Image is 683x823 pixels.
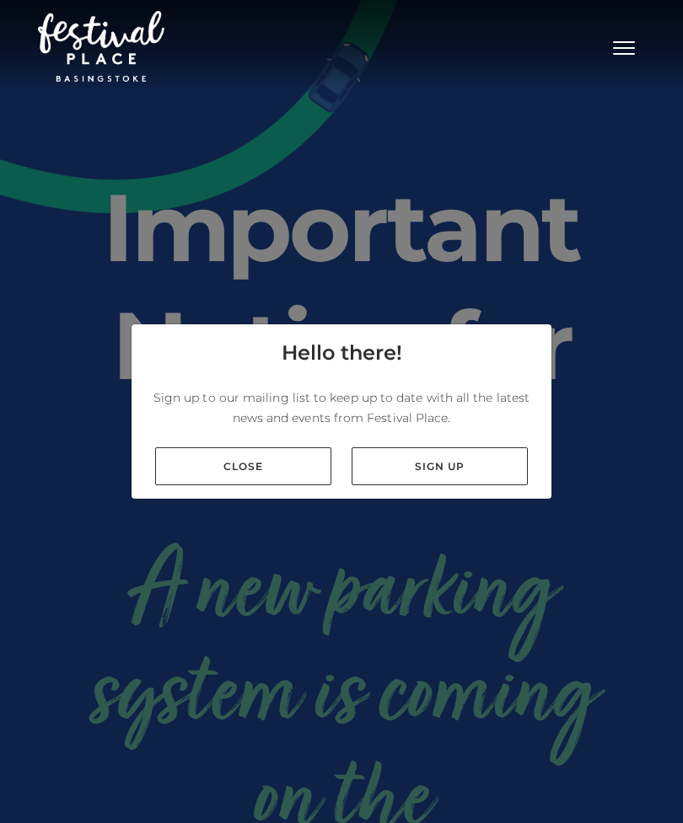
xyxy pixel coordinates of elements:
p: Sign up to our mailing list to keep up to date with all the latest news and events from Festival ... [145,387,538,428]
a: Close [155,447,331,485]
img: Festival Place Logo [38,11,164,82]
a: Sign up [352,447,528,485]
h4: Hello there! [282,338,402,368]
button: Toggle navigation [603,34,645,58]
